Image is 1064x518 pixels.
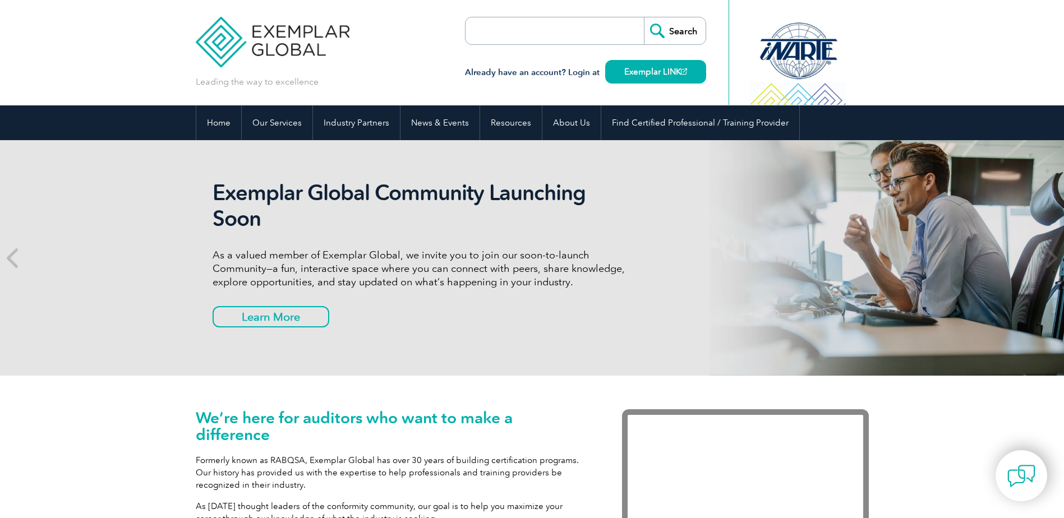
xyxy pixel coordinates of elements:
[644,17,706,44] input: Search
[213,180,633,232] h2: Exemplar Global Community Launching Soon
[400,105,480,140] a: News & Events
[242,105,312,140] a: Our Services
[213,248,633,289] p: As a valued member of Exemplar Global, we invite you to join our soon-to-launch Community—a fun, ...
[681,68,687,75] img: open_square.png
[196,76,319,88] p: Leading the way to excellence
[196,409,588,443] h1: We’re here for auditors who want to make a difference
[465,66,706,80] h3: Already have an account? Login at
[213,306,329,327] a: Learn More
[542,105,601,140] a: About Us
[313,105,400,140] a: Industry Partners
[605,60,706,84] a: Exemplar LINK
[196,105,241,140] a: Home
[196,454,588,491] p: Formerly known as RABQSA, Exemplar Global has over 30 years of building certification programs. O...
[601,105,799,140] a: Find Certified Professional / Training Provider
[1007,462,1035,490] img: contact-chat.png
[480,105,542,140] a: Resources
